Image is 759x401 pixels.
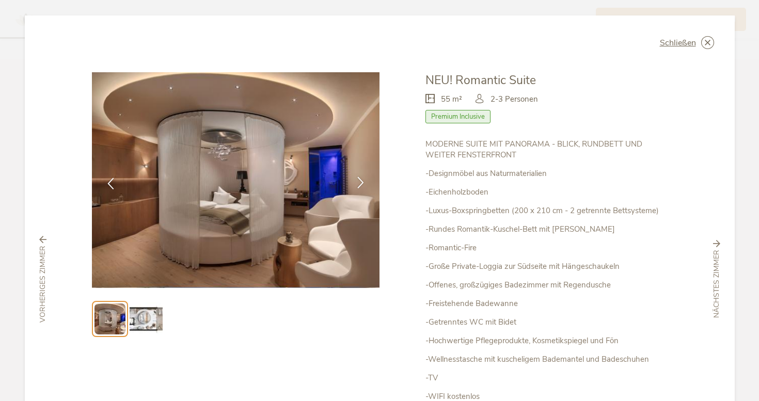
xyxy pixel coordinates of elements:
img: Preview [130,302,163,335]
p: -Freistehende Badewanne [425,298,667,309]
span: NEU! Romantic Suite [425,72,536,88]
p: -Offenes, großzügiges Badezimmer mit Regendusche [425,280,667,291]
p: -Romantic-Fire [425,243,667,253]
span: 55 m² [441,94,462,105]
img: NEU! Romantic Suite [92,72,380,288]
p: -Getrenntes WC mit Bidet [425,317,667,328]
p: -Wellnesstasche mit kuscheligem Bademantel und Badeschuhen [425,354,667,365]
p: -Luxus-Boxspringbetten (200 x 210 cm - 2 getrennte Bettsysteme) [425,205,667,216]
span: 2-3 Personen [491,94,538,105]
span: vorheriges Zimmer [38,246,48,323]
span: nächstes Zimmer [711,250,722,318]
p: -Hochwertige Pflegeprodukte, Kosmetikspiegel und Fön [425,335,667,346]
p: -Eichenholzboden [425,187,667,198]
img: Preview [94,303,125,334]
p: -Designmöbel aus Naturmaterialien [425,168,667,179]
span: Premium Inclusive [425,110,491,123]
p: -Rundes Romantik-Kuschel-Bett mit [PERSON_NAME] [425,224,667,235]
p: -Große Private-Loggia zur Südseite mit Hängeschaukeln [425,261,667,272]
p: -TV [425,373,667,383]
p: MODERNE SUITE MIT PANORAMA - BLICK, RUNDBETT UND WEITER FENSTERFRONT [425,139,667,161]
